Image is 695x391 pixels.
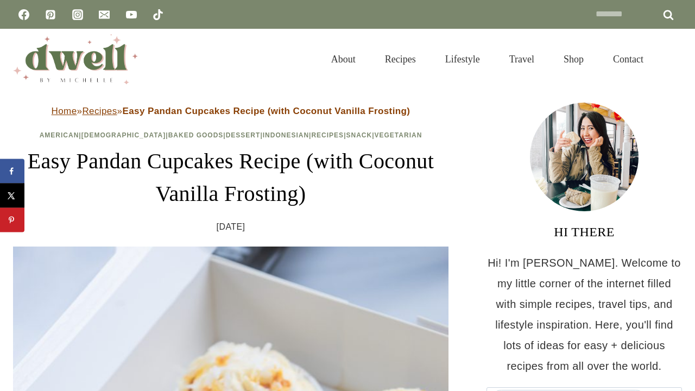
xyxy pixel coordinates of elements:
a: Contact [598,40,658,78]
a: Facebook [13,4,35,26]
a: Baked Goods [168,131,224,139]
a: Travel [495,40,549,78]
time: [DATE] [217,219,245,235]
a: YouTube [121,4,142,26]
h1: Easy Pandan Cupcakes Recipe (with Coconut Vanilla Frosting) [13,145,448,210]
a: TikTok [147,4,169,26]
a: About [317,40,370,78]
a: Lifestyle [431,40,495,78]
a: Recipes [370,40,431,78]
a: Recipes [82,106,117,116]
a: Vegetarian [375,131,422,139]
h3: HI THERE [486,222,682,242]
a: Home [52,106,77,116]
a: Dessert [226,131,261,139]
a: Email [93,4,115,26]
a: Pinterest [40,4,61,26]
a: Recipes [311,131,344,139]
a: American [40,131,79,139]
p: Hi! I'm [PERSON_NAME]. Welcome to my little corner of the internet filled with simple recipes, tr... [486,253,682,376]
img: DWELL by michelle [13,34,138,84]
a: Snack [346,131,372,139]
a: Indonesian [263,131,309,139]
a: Shop [549,40,598,78]
span: » » [52,106,410,116]
a: Instagram [67,4,89,26]
a: [DEMOGRAPHIC_DATA] [81,131,166,139]
strong: Easy Pandan Cupcakes Recipe (with Coconut Vanilla Frosting) [122,106,410,116]
span: | | | | | | | [40,131,422,139]
nav: Primary Navigation [317,40,658,78]
button: View Search Form [664,50,682,68]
